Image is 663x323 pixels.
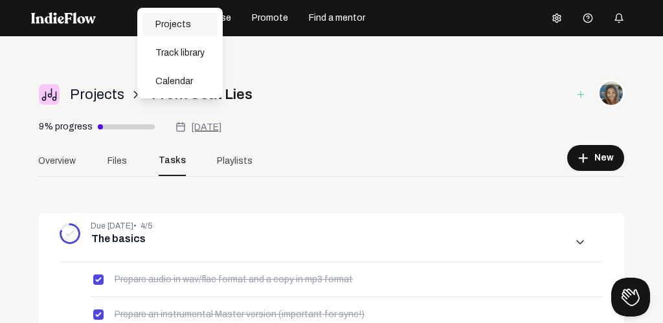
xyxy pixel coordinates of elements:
[201,145,268,176] a: Playlists
[599,80,624,106] img: thumb_ab6761610000e5eb11ecc41370ee07d5c2ea3fd5.jpeg
[244,8,296,28] button: Promote
[175,119,221,135] button: [DATE]
[31,12,96,24] img: indieflow-logo-white.svg
[107,154,127,168] span: Files
[309,12,365,25] span: Find a mentor
[91,221,133,230] span: Due [DATE]
[594,151,614,164] span: New
[39,120,93,133] div: 9% progress
[23,145,91,176] a: Overview
[611,278,650,317] iframe: Toggle Customer Support
[572,236,588,247] mat-icon: arrow_downward_ios
[142,70,218,93] div: Calendar
[191,122,221,132] span: [DATE]
[567,145,624,171] button: New
[301,8,373,28] button: Find a mentor
[142,41,218,65] div: Track library
[114,309,430,320] input: write a task name
[38,154,76,168] span: Overview
[129,89,141,100] mat-icon: arrow_forward_ios
[91,145,143,176] a: Files
[578,152,589,164] mat-icon: add
[252,12,288,25] span: Promote
[70,84,124,106] span: Projects
[217,154,253,168] span: Playlists
[114,274,414,285] input: write a task name
[159,145,186,176] span: Tasks
[143,145,201,176] a: Tasks
[142,13,218,36] div: Projects
[60,221,603,262] mat-expansion-panel-header: Due [DATE]• 4/5
[133,221,152,230] span: • 4/5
